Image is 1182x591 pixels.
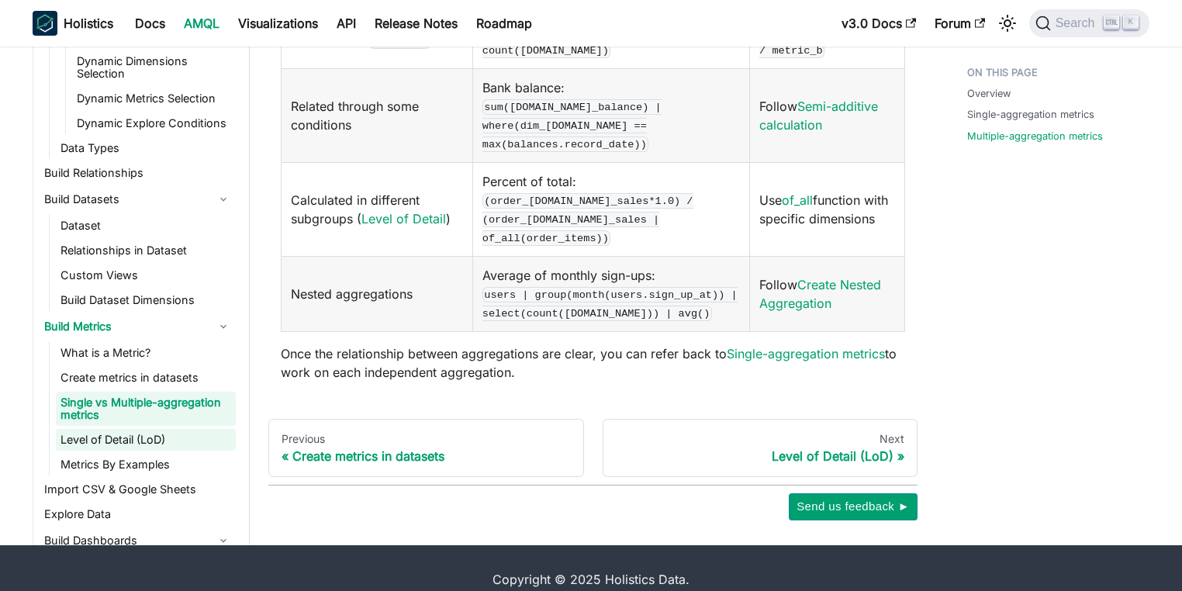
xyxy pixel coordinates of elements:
code: sum(products.price) / count([DOMAIN_NAME]) [482,24,617,58]
div: Level of Detail (LoD) [616,448,905,464]
td: Percent of total: [472,162,749,256]
a: HolisticsHolistics [33,11,113,36]
a: Metrics By Examples [56,454,236,475]
td: Follow [750,68,905,162]
a: Data Types [56,137,236,159]
a: API [327,11,365,36]
div: Create metrics in datasets [282,448,571,464]
div: Previous [282,432,571,446]
td: Bank balance: [472,68,749,162]
a: of_all [782,192,813,208]
a: Dynamic Explore Conditions [72,112,236,134]
td: Use function with specific dimensions [750,162,905,256]
td: Follow [750,256,905,331]
td: Calculated in different subgroups ( ) [282,162,473,256]
a: Create Nested Aggregation [759,277,881,311]
code: metric_a / metric_b [759,24,889,58]
b: Holistics [64,14,113,33]
a: Level of Detail [361,211,446,226]
div: Copyright © 2025 Holistics Data. [98,570,1084,589]
code: users | group(month(users.sign_up_at)) | select(count([DOMAIN_NAME])) | avg() [482,287,738,321]
a: Build Dashboards [40,528,236,553]
a: Dynamic Dimensions Selection [72,50,236,85]
a: Import CSV & Google Sheets [40,479,236,500]
a: Forum [925,11,994,36]
a: v3.0 Docs [832,11,925,36]
a: Level of Detail (LoD) [56,429,236,451]
div: Next [616,432,905,446]
a: Roadmap [467,11,541,36]
a: Create metrics in datasets [56,367,236,389]
a: Explore Data [40,503,236,525]
code: (+/-/*/:) [369,33,430,49]
a: Single vs Multiple-aggregation metrics [56,392,236,426]
button: Switch between dark and light mode (currently light mode) [995,11,1020,36]
a: Semi-additive calculation [759,98,878,133]
nav: Docs sidebar [17,1,250,545]
a: Single-aggregation metrics [967,107,1094,122]
a: Multiple-aggregation metrics [967,129,1103,143]
a: Build Dataset Dimensions [56,289,236,311]
code: sum([DOMAIN_NAME]_balance) | where(dim_[DOMAIN_NAME] == max(balances.record_date)) [482,99,662,152]
a: AMQL [175,11,229,36]
button: Search (Ctrl+K) [1029,9,1149,37]
td: Nested aggregations [282,256,473,331]
a: Build Datasets [40,187,236,212]
code: (order_[DOMAIN_NAME]_sales*1.0) / (order_[DOMAIN_NAME]_sales | of_all(order_items)) [482,193,693,246]
span: Send us feedback ► [797,496,910,517]
a: Overview [967,86,1011,101]
a: Visualizations [229,11,327,36]
kbd: K [1123,16,1139,29]
a: Build Metrics [40,314,236,339]
td: Related through some conditions [282,68,473,162]
td: Average of monthly sign-ups: [472,256,749,331]
a: Docs [126,11,175,36]
a: Build Relationships [40,162,236,184]
a: Single-aggregation metrics [727,346,885,361]
a: Custom Views [56,264,236,286]
button: Send us feedback ► [789,493,918,520]
span: Search [1051,16,1104,30]
a: Dataset [56,215,236,237]
a: What is a Metric? [56,342,236,364]
a: NextLevel of Detail (LoD) [603,419,918,478]
nav: Docs pages [268,419,918,478]
a: Release Notes [365,11,467,36]
p: Once the relationship between aggregations are clear, you can refer back to to work on each indep... [281,344,905,382]
a: PreviousCreate metrics in datasets [268,419,584,478]
a: Relationships in Dataset [56,240,236,261]
img: Holistics [33,11,57,36]
a: Dynamic Metrics Selection [72,88,236,109]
